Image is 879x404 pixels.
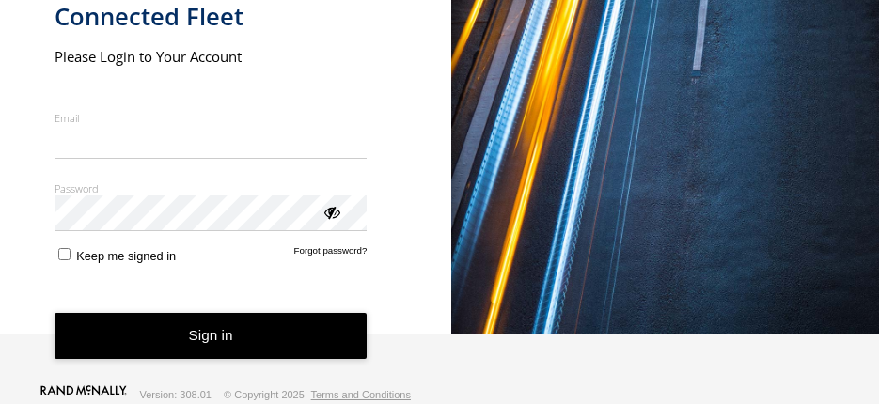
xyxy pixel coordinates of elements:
[40,385,127,404] a: Visit our Website
[311,389,411,400] a: Terms and Conditions
[58,248,71,260] input: Keep me signed in
[224,389,411,400] div: © Copyright 2025 -
[55,1,368,32] h1: Connected Fleet
[55,111,368,125] label: Email
[322,202,340,221] div: ViewPassword
[294,245,368,263] a: Forgot password?
[76,249,176,263] span: Keep me signed in
[55,47,368,66] h2: Please Login to Your Account
[55,181,368,195] label: Password
[55,313,368,359] button: Sign in
[140,389,212,400] div: Version: 308.01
